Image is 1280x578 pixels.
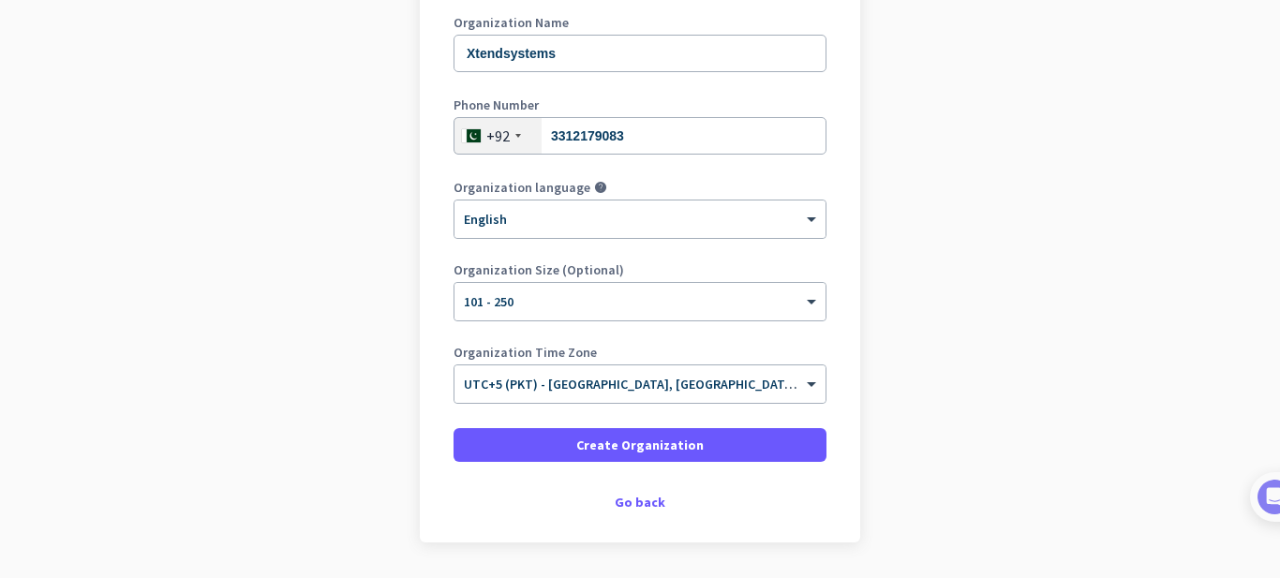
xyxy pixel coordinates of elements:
button: Create Organization [454,428,826,462]
label: Phone Number [454,98,826,111]
label: Organization language [454,181,590,194]
span: Create Organization [576,436,704,454]
input: 21 23456789 [454,117,826,155]
input: What is the name of your organization? [454,35,826,72]
label: Organization Time Zone [454,346,826,359]
i: help [594,181,607,194]
div: Go back [454,496,826,509]
label: Organization Size (Optional) [454,263,826,276]
label: Organization Name [454,16,826,29]
div: +92 [486,126,510,145]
